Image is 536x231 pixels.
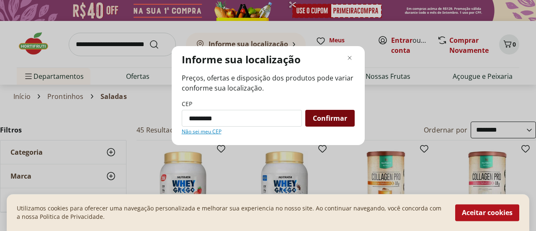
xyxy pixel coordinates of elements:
span: Preços, ofertas e disposição dos produtos pode variar conforme sua localização. [182,73,355,93]
button: Confirmar [305,110,355,127]
span: Confirmar [313,115,347,122]
button: Aceitar cookies [455,204,519,221]
button: Fechar modal de regionalização [345,53,355,63]
div: Modal de regionalização [172,46,365,145]
a: Não sei meu CEP [182,128,222,135]
p: Informe sua localização [182,53,301,66]
label: CEP [182,100,192,108]
p: Utilizamos cookies para oferecer uma navegação personalizada e melhorar sua experiencia no nosso ... [17,204,445,221]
